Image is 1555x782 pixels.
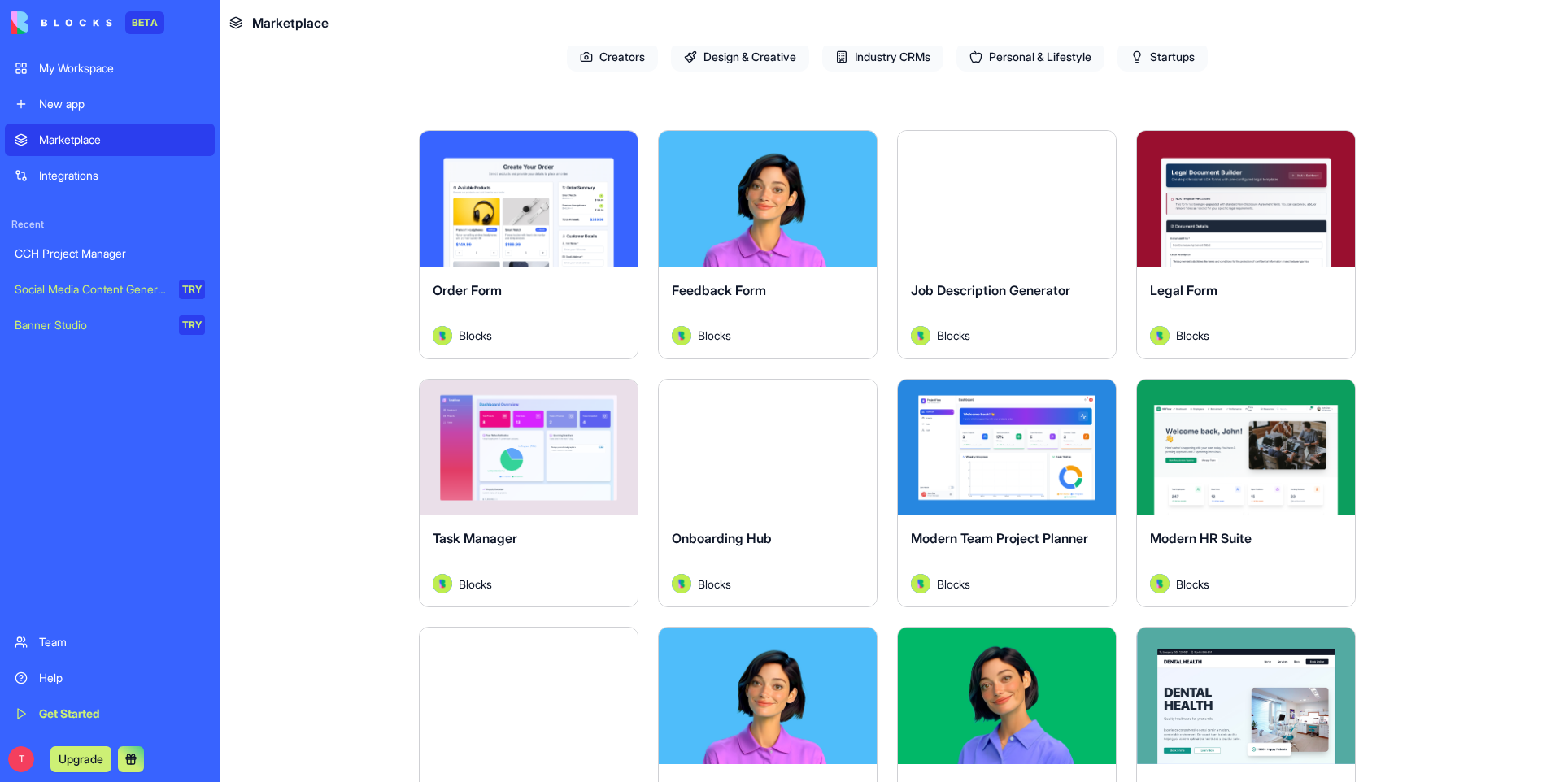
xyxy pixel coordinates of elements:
span: Blocks [1176,327,1209,344]
button: Upgrade [50,746,111,772]
a: Modern HR SuiteAvatarBlocks [1136,379,1356,608]
img: Avatar [433,326,452,345]
div: Integrations [39,167,205,184]
span: Personal & Lifestyle [956,42,1104,72]
span: Industry CRMs [822,42,943,72]
a: Order FormAvatarBlocks [419,130,638,359]
div: New app [39,96,205,112]
a: Marketplace [5,124,215,156]
a: Feedback FormAvatarBlocks [658,130,878,359]
a: Banner StudioTRY [5,309,215,341]
img: Avatar [433,574,452,593]
a: Job Description GeneratorAvatarBlocks [897,130,1117,359]
span: Legal Form [1150,282,1217,298]
div: Help [39,670,205,686]
img: Avatar [672,326,691,345]
span: Modern Team Project Planner [911,530,1088,546]
div: BETA [125,11,164,34]
a: Get Started [5,697,215,730]
img: Avatar [911,326,930,345]
div: Marketplace [39,132,205,148]
a: Help [5,662,215,694]
span: Blocks [1176,576,1209,593]
span: Startups [1117,42,1208,72]
span: Blocks [937,576,970,593]
span: Blocks [459,576,492,593]
span: Design & Creative [671,42,809,72]
a: Legal FormAvatarBlocks [1136,130,1356,359]
span: Marketplace [252,13,329,33]
a: Social Media Content GeneratorTRY [5,273,215,306]
a: My Workspace [5,52,215,85]
div: My Workspace [39,60,205,76]
a: New app [5,88,215,120]
span: Blocks [698,576,731,593]
a: Integrations [5,159,215,192]
span: Task Manager [433,530,517,546]
span: Onboarding Hub [672,530,772,546]
div: Banner Studio [15,317,168,333]
a: Team [5,626,215,658]
div: TRY [179,315,205,335]
img: Avatar [672,574,691,593]
span: Feedback Form [672,282,766,298]
span: Modern HR Suite [1150,530,1252,546]
span: Job Description Generator [911,282,1070,298]
img: Avatar [911,574,930,593]
a: CCH Project Manager [5,237,215,270]
div: TRY [179,280,205,299]
img: Avatar [1150,326,1170,345]
a: BETA [11,11,164,34]
span: Blocks [459,327,492,344]
img: logo [11,11,112,34]
div: Social Media Content Generator [15,281,168,298]
div: CCH Project Manager [15,245,205,262]
img: Avatar [1150,574,1170,593]
span: T [8,746,34,772]
div: Get Started [39,706,205,722]
a: Modern Team Project PlannerAvatarBlocks [897,379,1117,608]
span: Blocks [698,327,731,344]
div: Team [39,634,205,650]
a: Upgrade [50,750,111,767]
span: Recent [5,218,215,231]
span: Creators [567,42,658,72]
span: Blocks [937,327,970,344]
a: Task ManagerAvatarBlocks [419,379,638,608]
a: Onboarding HubAvatarBlocks [658,379,878,608]
span: Order Form [433,282,502,298]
